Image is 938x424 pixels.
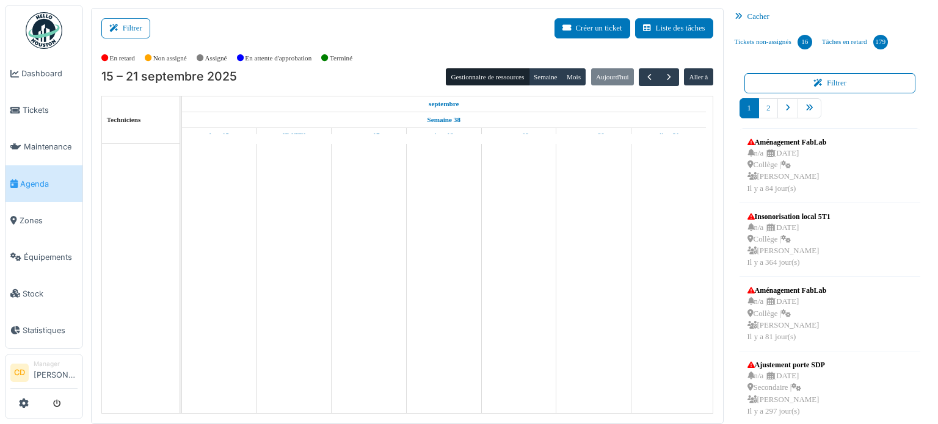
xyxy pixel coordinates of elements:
[529,68,562,85] button: Semaine
[747,370,825,417] div: n/a | [DATE] Secondaire | [PERSON_NAME] Il y a 297 jour(s)
[730,8,931,26] div: Cacher
[10,364,29,382] li: CD
[21,68,78,79] span: Dashboard
[554,18,630,38] button: Créer un ticket
[758,98,778,118] a: 2
[424,112,464,128] a: Semaine 38
[873,35,888,49] div: 179
[26,12,62,49] img: Badge_color-CXgf-gQk.svg
[659,68,679,86] button: Suivant
[280,128,309,143] a: 16 septembre 2025
[562,68,586,85] button: Mois
[747,222,831,269] div: n/a | [DATE] Collège | [PERSON_NAME] Il y a 364 jour(s)
[330,53,352,63] label: Terminé
[101,70,237,84] h2: 15 – 21 septembre 2025
[5,275,82,312] a: Stock
[153,53,187,63] label: Non assigné
[747,137,827,148] div: Aménagement FabLab
[655,128,682,143] a: 21 septembre 2025
[744,356,828,420] a: Ajustement porte SDP n/a |[DATE] Secondaire | [PERSON_NAME]Il y a 297 jour(s)
[101,18,150,38] button: Filtrer
[744,208,834,272] a: Insonorisation local 5T1 n/a |[DATE] Collège | [PERSON_NAME]Il y a 364 jour(s)
[24,141,78,153] span: Maintenance
[23,104,78,116] span: Tickets
[23,325,78,336] span: Statistiques
[5,129,82,165] a: Maintenance
[580,128,608,143] a: 20 septembre 2025
[5,239,82,275] a: Équipements
[747,359,825,370] div: Ajustement porte SDP
[446,68,529,85] button: Gestionnaire de ressources
[5,202,82,239] a: Zones
[5,165,82,202] a: Agenda
[206,128,232,143] a: 15 septembre 2025
[744,73,916,93] button: Filtrer
[426,96,462,112] a: 15 septembre 2025
[747,296,827,343] div: n/a | [DATE] Collège | [PERSON_NAME] Il y a 81 jour(s)
[5,56,82,92] a: Dashboard
[10,359,78,389] a: CD Manager[PERSON_NAME]
[747,211,831,222] div: Insonorisation local 5T1
[20,178,78,190] span: Agenda
[34,359,78,368] div: Manager
[730,26,817,59] a: Tickets non-assignés
[744,282,830,346] a: Aménagement FabLab n/a |[DATE] Collège | [PERSON_NAME]Il y a 81 jour(s)
[817,26,893,59] a: Tâches en retard
[740,98,921,128] nav: pager
[205,53,227,63] label: Assigné
[431,128,457,143] a: 18 septembre 2025
[747,148,827,195] div: n/a | [DATE] Collège | [PERSON_NAME] Il y a 84 jour(s)
[684,68,713,85] button: Aller à
[34,359,78,386] li: [PERSON_NAME]
[635,18,713,38] button: Liste des tâches
[798,35,812,49] div: 16
[107,116,141,123] span: Techniciens
[5,312,82,348] a: Statistiques
[591,68,634,85] button: Aujourd'hui
[245,53,311,63] label: En attente d'approbation
[740,98,759,118] a: 1
[110,53,135,63] label: En retard
[506,128,533,143] a: 19 septembre 2025
[24,251,78,263] span: Équipements
[20,215,78,226] span: Zones
[5,92,82,129] a: Tickets
[23,288,78,300] span: Stock
[639,68,659,86] button: Précédent
[747,285,827,296] div: Aménagement FabLab
[355,128,383,143] a: 17 septembre 2025
[744,134,830,198] a: Aménagement FabLab n/a |[DATE] Collège | [PERSON_NAME]Il y a 84 jour(s)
